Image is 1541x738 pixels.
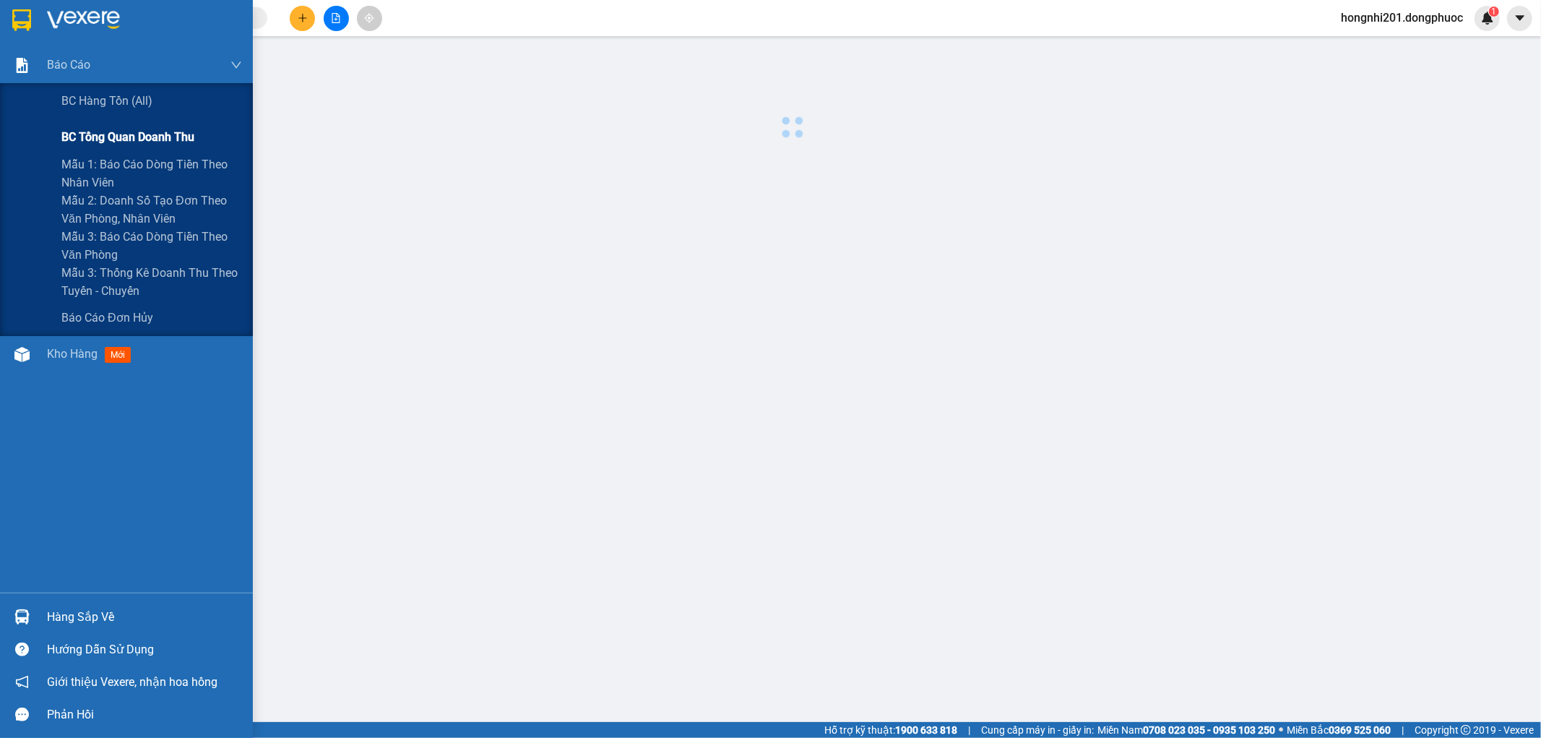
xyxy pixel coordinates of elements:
span: file-add [331,13,341,23]
span: Mẫu 3: Báo cáo dòng tiền theo văn phòng [61,228,242,264]
button: aim [357,6,382,31]
span: Báo cáo [47,56,90,74]
img: solution-icon [14,58,30,73]
span: 1 [1491,7,1496,17]
span: plus [298,13,308,23]
span: notification [15,675,29,689]
strong: 0369 525 060 [1329,724,1391,736]
span: down [230,59,242,71]
img: warehouse-icon [14,609,30,625]
span: ⚪️ [1279,727,1283,733]
span: Miền Bắc [1287,722,1391,738]
span: Mẫu 1: Báo cáo dòng tiền theo nhân viên [61,155,242,192]
span: copyright [1461,725,1471,735]
div: Phản hồi [47,704,242,726]
span: | [968,722,970,738]
span: caret-down [1514,12,1527,25]
strong: 0708 023 035 - 0935 103 250 [1143,724,1275,736]
img: icon-new-feature [1481,12,1494,25]
span: Hỗ trợ kỹ thuật: [824,722,957,738]
span: hongnhi201.dongphuoc [1329,9,1475,27]
span: Miền Nam [1097,722,1275,738]
span: mới [105,347,131,363]
span: BC hàng tồn (all) [61,92,152,110]
span: Mẫu 2: Doanh số tạo đơn theo Văn phòng, nhân viên [61,192,242,228]
span: Kho hàng [47,347,98,361]
span: BC tổng quan doanh thu [61,128,194,146]
span: báo cáo đơn hủy [61,309,153,327]
button: plus [290,6,315,31]
span: | [1402,722,1404,738]
span: Mẫu 3: Thống kê doanh thu theo tuyến - chuyến [61,264,242,300]
strong: 1900 633 818 [895,724,957,736]
span: question-circle [15,643,29,656]
div: Hàng sắp về [47,606,242,628]
span: Cung cấp máy in - giấy in: [981,722,1094,738]
span: message [15,708,29,721]
button: file-add [324,6,349,31]
img: logo-vxr [12,9,31,31]
div: Hướng dẫn sử dụng [47,639,242,661]
sup: 1 [1489,7,1499,17]
span: aim [364,13,374,23]
span: Giới thiệu Vexere, nhận hoa hồng [47,673,217,691]
button: caret-down [1507,6,1532,31]
img: warehouse-icon [14,347,30,362]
